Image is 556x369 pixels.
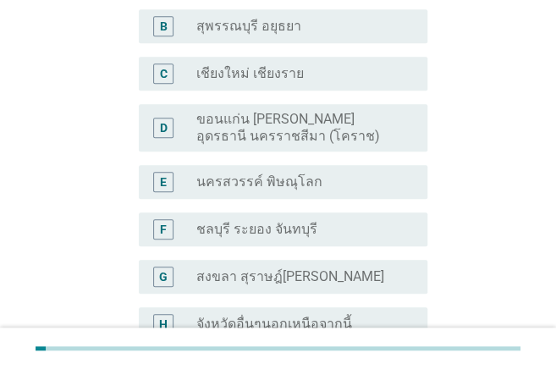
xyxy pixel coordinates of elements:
div: G [159,267,168,285]
label: ชลบุรี ระยอง จันทบุรี [196,221,317,238]
div: C [160,64,168,82]
label: สงขลา สุราษฎ์[PERSON_NAME] [196,268,384,285]
label: จังหวัดอื่นๆนอกเหนือจากนี้ [196,316,352,333]
label: สุพรรณบุรี อยุธยา [196,18,301,35]
div: B [160,17,168,35]
label: นครสวรรค์ พิษณุโลก [196,173,322,190]
div: E [160,173,167,190]
label: ขอนแก่น [PERSON_NAME] อุดรธานี นครราชสีมา (โคราช) [196,111,400,145]
div: H [159,315,168,333]
div: F [160,220,167,238]
div: D [160,118,168,136]
label: เชียงใหม่ เชียงราย [196,65,304,82]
